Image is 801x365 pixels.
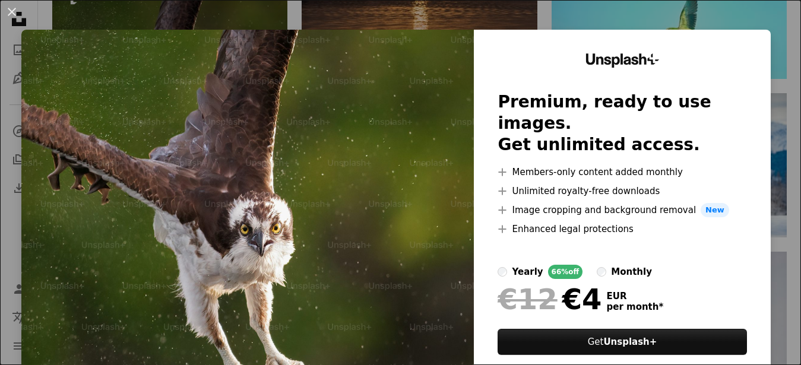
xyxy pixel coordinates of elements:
[498,284,601,315] div: €4
[512,265,543,279] div: yearly
[548,265,583,279] div: 66% off
[498,91,746,155] h2: Premium, ready to use images. Get unlimited access.
[606,291,663,301] span: EUR
[498,222,746,236] li: Enhanced legal protections
[606,301,663,312] span: per month *
[498,267,507,277] input: yearly66%off
[498,284,557,315] span: €12
[597,267,606,277] input: monthly
[611,265,652,279] div: monthly
[498,329,746,355] button: GetUnsplash+
[498,184,746,198] li: Unlimited royalty-free downloads
[603,337,657,347] strong: Unsplash+
[498,203,746,217] li: Image cropping and background removal
[701,203,729,217] span: New
[498,165,746,179] li: Members-only content added monthly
